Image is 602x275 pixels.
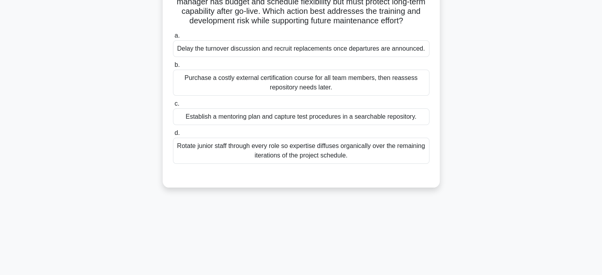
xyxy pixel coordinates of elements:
div: Rotate junior staff through every role so expertise diffuses organically over the remaining itera... [173,138,429,164]
div: Establish a mentoring plan and capture test procedures in a searchable repository. [173,108,429,125]
span: a. [175,32,180,39]
div: Purchase a costly external certification course for all team members, then reassess repository ne... [173,70,429,96]
div: Delay the turnover discussion and recruit replacements once departures are announced. [173,40,429,57]
span: c. [175,100,179,107]
span: d. [175,129,180,136]
span: b. [175,61,180,68]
